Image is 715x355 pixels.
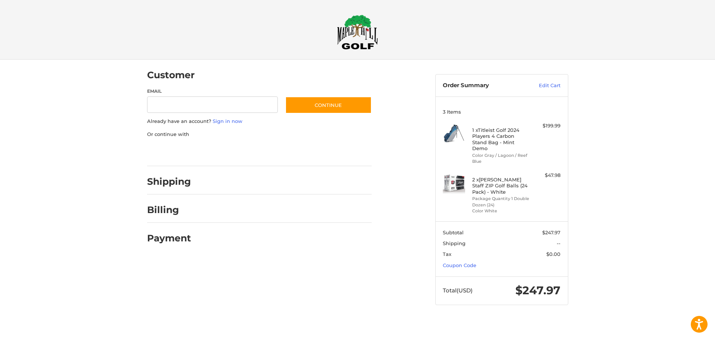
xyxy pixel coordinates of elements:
a: Sign in now [213,118,242,124]
span: $247.97 [542,229,560,235]
p: Already have an account? [147,118,372,125]
h2: Customer [147,69,195,81]
h3: Order Summary [443,82,523,89]
li: Package Quantity 1 Double Dozen (24) [472,196,529,208]
li: Color White [472,208,529,214]
iframe: PayPal-venmo [271,145,327,159]
iframe: PayPal-paylater [208,145,264,159]
a: Edit Cart [523,82,560,89]
span: Tax [443,251,451,257]
img: Maple Hill Golf [337,15,378,50]
span: Shipping [443,240,465,246]
li: Color Gray / Lagoon / Reef Blue [472,152,529,165]
iframe: Google Customer Reviews [654,335,715,355]
span: Subtotal [443,229,464,235]
h3: 3 Items [443,109,560,115]
span: -- [557,240,560,246]
div: $47.98 [531,172,560,179]
div: $199.99 [531,122,560,130]
p: Or continue with [147,131,372,138]
label: Email [147,88,278,95]
a: Coupon Code [443,262,476,268]
button: Continue [285,96,372,114]
h2: Shipping [147,176,191,187]
span: $0.00 [546,251,560,257]
iframe: PayPal-paypal [144,145,200,159]
h4: 1 x Titleist Golf 2024 Players 4 Carbon Stand Bag - Mint Demo [472,127,529,151]
h2: Payment [147,232,191,244]
span: Total (USD) [443,287,473,294]
h4: 2 x [PERSON_NAME] Staff ZIP Golf Balls (24 Pack) - White [472,177,529,195]
span: $247.97 [515,283,560,297]
h2: Billing [147,204,191,216]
